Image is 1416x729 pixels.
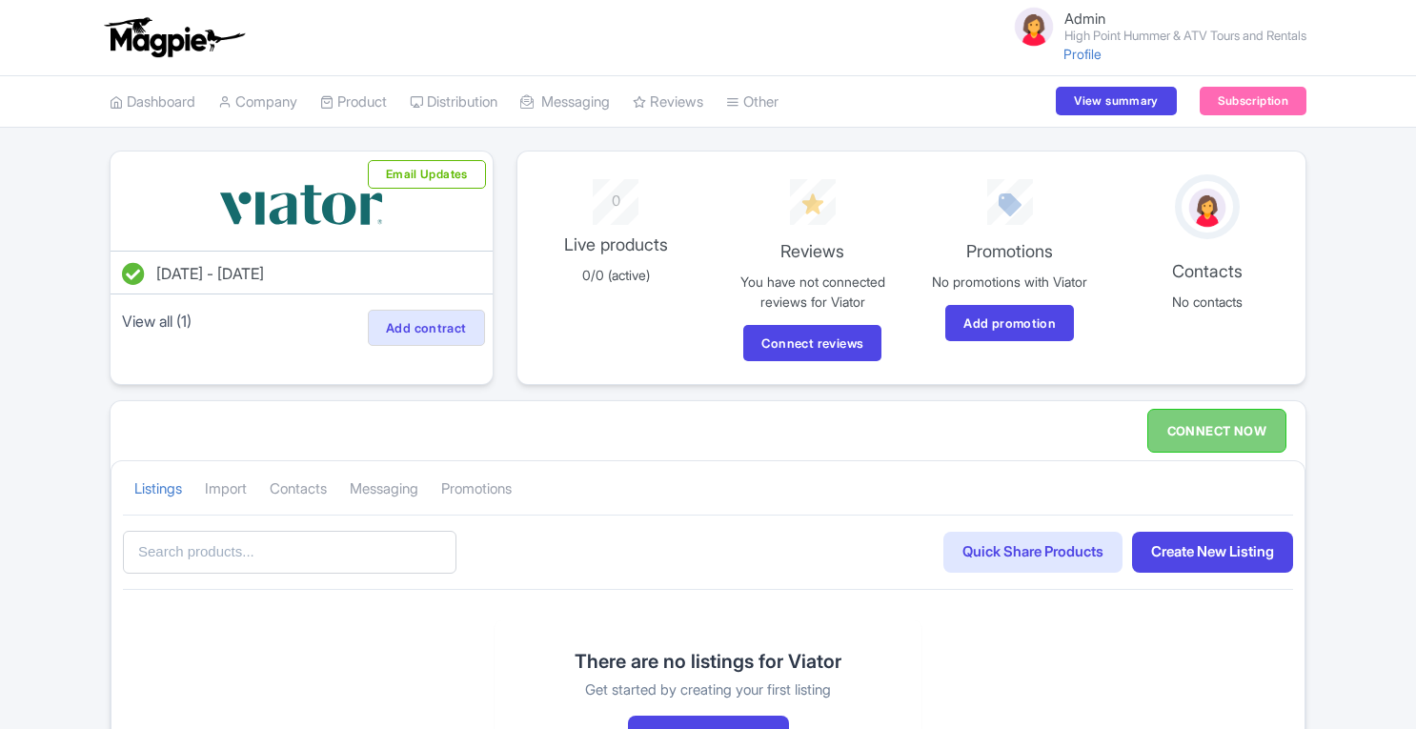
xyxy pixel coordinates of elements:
p: Live products [529,232,703,257]
a: View summary [1056,87,1176,115]
a: Admin High Point Hummer & ATV Tours and Rentals [1000,4,1306,50]
a: Connect reviews [743,325,881,361]
a: Promotions [441,463,512,516]
p: No promotions with Viator [922,272,1097,292]
a: Dashboard [110,76,195,129]
a: Messaging [350,463,418,516]
a: Reviews [633,76,703,129]
span: Admin [1064,10,1105,28]
p: Contacts [1120,258,1294,284]
img: logo-ab69f6fb50320c5b225c76a69d11143b.png [100,16,248,58]
img: vbqrramwp3xkpi4ekcjz.svg [215,174,387,235]
a: Import [205,463,247,516]
small: High Point Hummer & ATV Tours and Rentals [1064,30,1306,42]
a: Subscription [1200,87,1306,115]
a: Profile [1063,46,1102,62]
a: Contacts [270,463,327,516]
span: [DATE] - [DATE] [156,264,264,283]
a: Company [218,76,297,129]
a: Distribution [410,76,497,129]
a: Quick Share Products [943,532,1123,573]
a: CONNECT NOW [1147,409,1286,453]
div: 0 [529,179,703,213]
p: Reviews [725,238,900,264]
p: You have not connected reviews for Viator [725,272,900,312]
p: Promotions [922,238,1097,264]
a: Messaging [520,76,610,129]
a: Add promotion [945,305,1074,341]
input: Search products... [123,531,456,574]
img: avatar_key_member-9c1dde93af8b07d7383eb8b5fb890c87.png [1185,185,1229,231]
h2: There are no listings for Viator [575,651,841,672]
a: Listings [134,463,182,516]
img: avatar_key_member-9c1dde93af8b07d7383eb8b5fb890c87.png [1011,4,1057,50]
a: Product [320,76,387,129]
a: Create New Listing [1132,532,1293,573]
a: Other [726,76,779,129]
button: Email Updates [368,160,486,189]
p: Get started by creating your first listing [585,679,831,701]
a: View all (1) [118,308,195,334]
a: Add contract [368,310,485,346]
p: No contacts [1120,292,1294,312]
p: 0/0 (active) [529,265,703,285]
